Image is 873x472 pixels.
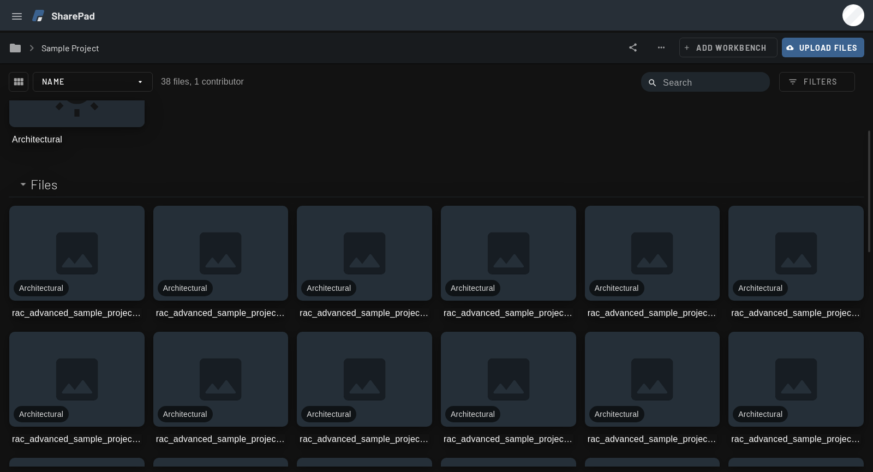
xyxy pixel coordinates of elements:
[161,77,244,86] span: 38 files, 1 contributor
[25,41,38,55] mat-icon: keyboard_arrow_right
[297,308,432,319] a: rac_advanced_sample_project - Sheet - A11 - RCP L01.pdf
[589,406,644,422] div: Architectural
[14,280,69,296] div: Architectural
[444,434,674,444] div: rac_advanced_sample_project - Sheet - A2 - Sections.pdf
[156,434,414,444] div: rac_advanced_sample_project - Sheet - A16 - Area Plan L03.pdf
[728,308,864,319] a: rac_advanced_sample_project - Sheet - A14 - Area Plan L01.pdf
[782,38,864,57] button: Upload Files
[9,174,864,195] button: Files
[9,134,145,145] a: Architectural
[663,76,761,89] input: Search
[779,72,855,92] button: Filters
[41,43,99,53] span: Sample Project
[445,406,500,422] div: Architectural
[588,308,825,318] div: rac_advanced_sample_project - Sheet - A13 - RCP L03.pdf
[585,434,720,445] a: rac_advanced_sample_project - Sheet - A3 - L1 Furniture Layout.pdf
[156,308,406,318] div: rac_advanced_sample_project - Sheet - A10 - Elevations 2.pdf
[42,77,64,86] span: name
[33,72,153,92] button: name
[9,41,22,55] mat-icon: folder
[733,280,788,296] div: Architectural
[9,434,145,445] a: rac_advanced_sample_project - Sheet - A15 - Area Plan L02.pdf
[300,434,538,444] div: rac_advanced_sample_project - Sheet - A17 - Schedule.pdf
[9,171,864,198] mat-expansion-panel-header: Files
[733,406,788,422] div: Architectural
[9,308,145,319] a: rac_advanced_sample_project - Sheet - A1 - Floor Plan L1.pdf
[153,308,289,319] a: rac_advanced_sample_project - Sheet - A10 - Elevations 2.pdf
[441,308,576,319] a: rac_advanced_sample_project - Sheet - A12 - RCP L02.pdf
[788,77,798,87] mat-icon: filter_list
[32,10,94,21] img: Logo
[301,406,356,422] div: Architectural
[445,280,500,296] div: Architectural
[4,4,26,26] button: Menu
[799,43,857,52] span: Upload Files
[158,280,213,296] div: Architectural
[12,135,62,144] div: Architectural
[679,38,778,57] button: add workbench
[804,77,837,86] span: Filters
[300,308,537,318] div: rac_advanced_sample_project - Sheet - A11 - RCP L01.pdf
[14,406,69,422] div: Architectural
[696,43,767,52] span: add workbench
[301,280,356,296] div: Architectural
[728,434,864,445] a: rac_advanced_sample_project - Sheet - A5 - Floor Plan L3.pdf
[297,434,432,445] a: rac_advanced_sample_project - Sheet - A17 - Schedule.pdf
[153,434,289,445] a: rac_advanced_sample_project - Sheet - A16 - Area Plan L03.pdf
[444,308,681,318] div: rac_advanced_sample_project - Sheet - A12 - RCP L02.pdf
[31,180,57,189] span: Files
[12,434,270,444] div: rac_advanced_sample_project - Sheet - A15 - Area Plan L02.pdf
[589,280,644,296] div: Architectural
[158,406,213,422] div: Architectural
[588,434,862,444] div: rac_advanced_sample_project - Sheet - A3 - L1 Furniture Layout.pdf
[585,308,720,319] a: rac_advanced_sample_project - Sheet - A13 - RCP L03.pdf
[641,70,661,97] mat-icon: search
[12,308,262,318] div: rac_advanced_sample_project - Sheet - A1 - Floor Plan L1.pdf
[441,434,576,445] a: rac_advanced_sample_project - Sheet - A2 - Sections.pdf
